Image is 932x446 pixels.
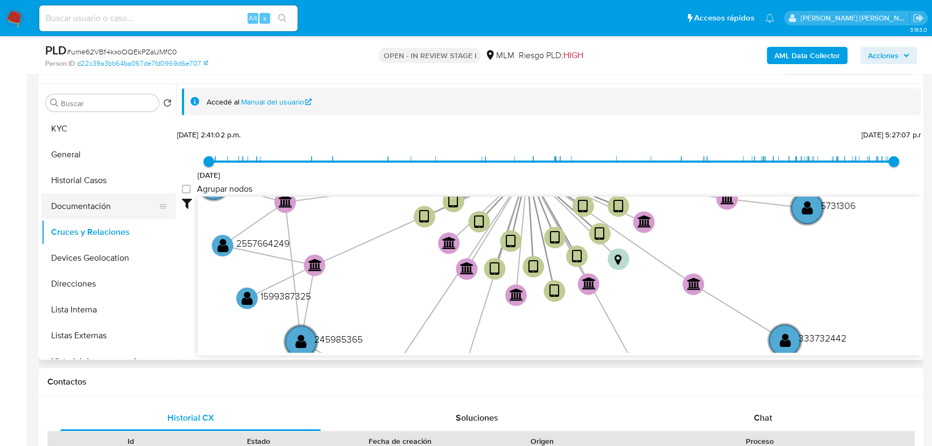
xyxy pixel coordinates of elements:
text:  [779,332,790,348]
b: PLD [45,41,67,59]
p: michelleangelica.rodriguez@mercadolibre.com.mx [801,13,909,23]
button: Volver al orden por defecto [163,99,172,110]
span: [DATE] 5:27:07 p.m. [862,129,926,140]
text:  [615,254,622,266]
span: Historial CX [167,412,214,424]
text:  [442,236,456,249]
text: 245985365 [314,332,363,346]
span: [DATE] 2:41:02 p.m. [177,129,241,140]
text:  [217,238,229,253]
text:  [582,277,596,290]
span: Soluciones [455,412,498,424]
span: Chat [754,412,772,424]
button: AML Data Collector [767,47,848,64]
button: Historial Casos [41,168,176,193]
text:  [549,283,560,299]
button: KYC [41,116,176,142]
text:  [510,288,524,301]
text: 5731306 [821,199,856,212]
text:  [687,277,701,290]
text:  [571,248,582,264]
text:  [490,261,500,277]
text:  [279,195,293,208]
text:  [578,198,588,214]
a: Salir [913,12,924,24]
span: Acciones [868,47,899,64]
text:  [613,198,624,214]
span: # ume62VBf4kxoOQEkPZaUMfC0 [67,46,177,57]
text:  [448,194,458,210]
span: 3.163.0 [909,25,927,34]
input: Agrupar nodos [182,185,190,193]
span: Alt [249,13,257,23]
text:  [474,214,484,229]
text: 2557664249 [236,236,290,250]
button: Listas Externas [41,323,176,349]
span: Accesos rápidos [694,12,754,24]
button: Lista Interna [41,297,176,323]
button: Devices Geolocation [41,245,176,271]
button: General [41,142,176,168]
span: Accedé al [207,97,239,107]
button: Direcciones [41,271,176,297]
a: Notificaciones [765,13,774,23]
div: MLM [485,50,514,61]
button: Historial de conversaciones [41,349,176,374]
span: HIGH [563,49,583,61]
text:  [460,262,474,275]
input: Buscar usuario o caso... [39,11,298,25]
text:  [506,233,516,249]
text:  [595,226,605,241]
h1: Contactos [47,377,915,387]
text:  [550,230,560,246]
input: Buscar [61,99,154,108]
button: Acciones [860,47,917,64]
b: AML Data Collector [774,47,840,64]
text:  [802,200,813,215]
button: Cruces y Relaciones [41,219,176,245]
text:  [242,290,253,305]
span: Riesgo PLD: [518,50,583,61]
b: Person ID [45,59,75,68]
text:  [637,215,651,228]
text:  [308,258,322,271]
button: Documentación [41,193,167,219]
text: 1599387325 [260,289,311,302]
text:  [721,192,735,205]
a: Manual del usuario [241,97,312,107]
text:  [295,333,307,349]
a: d22c39a3bb64ba067de7fd0969d6e707 [77,59,208,68]
span: Agrupar nodos [197,184,252,194]
button: search-icon [271,11,293,26]
text:  [528,259,539,275]
p: OPEN - IN REVIEW STAGE I [379,48,481,63]
text: 333732442 [798,331,846,345]
button: Buscar [50,99,59,107]
text:  [419,209,429,225]
span: [DATE] [197,170,221,180]
span: s [263,13,266,23]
